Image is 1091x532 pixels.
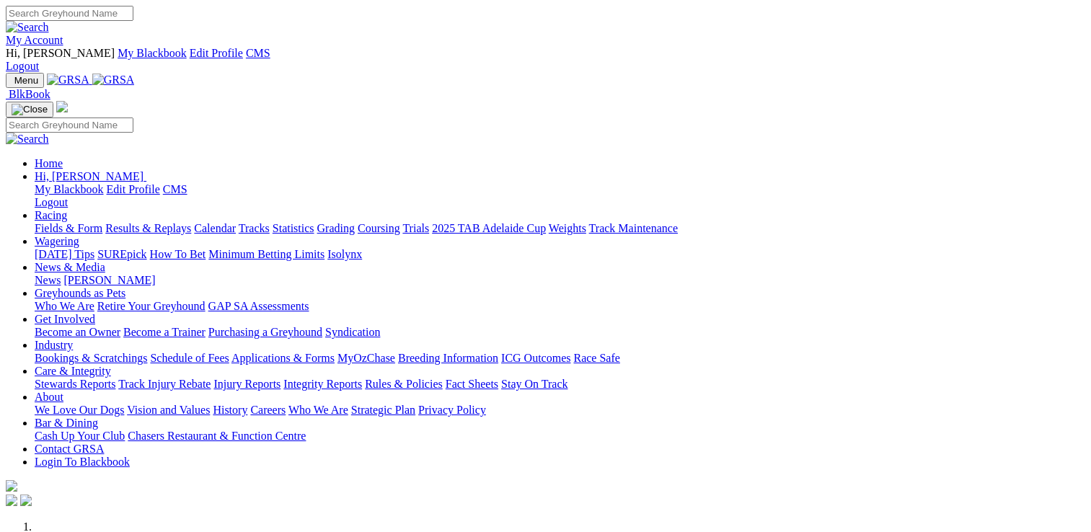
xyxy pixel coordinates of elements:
[150,248,206,260] a: How To Bet
[63,274,155,286] a: [PERSON_NAME]
[250,404,286,416] a: Careers
[35,183,104,195] a: My Blackbook
[35,300,94,312] a: Who We Are
[573,352,619,364] a: Race Safe
[35,222,1085,235] div: Racing
[6,480,17,492] img: logo-grsa-white.png
[35,183,1085,209] div: Hi, [PERSON_NAME]
[213,378,281,390] a: Injury Reports
[35,170,146,182] a: Hi, [PERSON_NAME]
[501,352,570,364] a: ICG Outcomes
[35,248,1085,261] div: Wagering
[6,47,1085,73] div: My Account
[12,104,48,115] img: Close
[35,300,1085,313] div: Greyhounds as Pets
[118,378,211,390] a: Track Injury Rebate
[35,378,115,390] a: Stewards Reports
[35,222,102,234] a: Fields & Form
[35,157,63,169] a: Home
[194,222,236,234] a: Calendar
[105,222,191,234] a: Results & Replays
[432,222,546,234] a: 2025 TAB Adelaide Cup
[327,248,362,260] a: Isolynx
[6,6,133,21] input: Search
[35,352,147,364] a: Bookings & Scratchings
[317,222,355,234] a: Grading
[402,222,429,234] a: Trials
[35,235,79,247] a: Wagering
[239,222,270,234] a: Tracks
[35,170,143,182] span: Hi, [PERSON_NAME]
[549,222,586,234] a: Weights
[35,287,125,299] a: Greyhounds as Pets
[35,274,61,286] a: News
[6,118,133,133] input: Search
[6,73,44,88] button: Toggle navigation
[246,47,270,59] a: CMS
[35,261,105,273] a: News & Media
[6,60,39,72] a: Logout
[35,248,94,260] a: [DATE] Tips
[589,222,678,234] a: Track Maintenance
[351,404,415,416] a: Strategic Plan
[123,326,206,338] a: Become a Trainer
[446,378,498,390] a: Fact Sheets
[107,183,160,195] a: Edit Profile
[6,34,63,46] a: My Account
[9,88,50,100] span: BlkBook
[398,352,498,364] a: Breeding Information
[273,222,314,234] a: Statistics
[127,404,210,416] a: Vision and Values
[208,248,324,260] a: Minimum Betting Limits
[35,196,68,208] a: Logout
[35,430,125,442] a: Cash Up Your Club
[35,391,63,403] a: About
[283,378,362,390] a: Integrity Reports
[418,404,486,416] a: Privacy Policy
[6,47,115,59] span: Hi, [PERSON_NAME]
[35,404,1085,417] div: About
[118,47,187,59] a: My Blackbook
[35,339,73,351] a: Industry
[6,133,49,146] img: Search
[358,222,400,234] a: Coursing
[35,326,1085,339] div: Get Involved
[150,352,229,364] a: Schedule of Fees
[35,326,120,338] a: Become an Owner
[35,352,1085,365] div: Industry
[97,248,146,260] a: SUREpick
[35,417,98,429] a: Bar & Dining
[56,101,68,112] img: logo-grsa-white.png
[6,88,50,100] a: BlkBook
[35,378,1085,391] div: Care & Integrity
[208,300,309,312] a: GAP SA Assessments
[35,430,1085,443] div: Bar & Dining
[92,74,135,87] img: GRSA
[128,430,306,442] a: Chasers Restaurant & Function Centre
[325,326,380,338] a: Syndication
[208,326,322,338] a: Purchasing a Greyhound
[163,183,187,195] a: CMS
[337,352,395,364] a: MyOzChase
[35,313,95,325] a: Get Involved
[501,378,567,390] a: Stay On Track
[47,74,89,87] img: GRSA
[35,456,130,468] a: Login To Blackbook
[231,352,335,364] a: Applications & Forms
[190,47,243,59] a: Edit Profile
[6,102,53,118] button: Toggle navigation
[35,404,124,416] a: We Love Our Dogs
[35,365,111,377] a: Care & Integrity
[35,274,1085,287] div: News & Media
[97,300,206,312] a: Retire Your Greyhound
[213,404,247,416] a: History
[20,495,32,506] img: twitter.svg
[6,21,49,34] img: Search
[14,75,38,86] span: Menu
[35,443,104,455] a: Contact GRSA
[365,378,443,390] a: Rules & Policies
[35,209,67,221] a: Racing
[6,495,17,506] img: facebook.svg
[288,404,348,416] a: Who We Are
